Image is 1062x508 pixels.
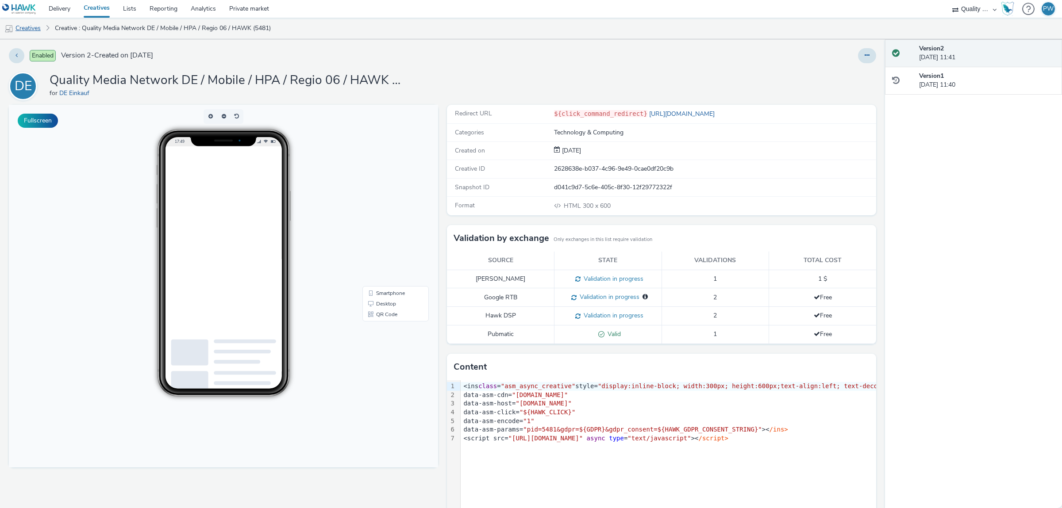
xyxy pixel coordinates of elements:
[461,434,931,443] div: <script src= = ><
[814,293,832,302] span: Free
[455,109,492,118] span: Redirect URL
[814,311,832,320] span: Free
[1001,2,1018,16] a: Hawk Academy
[455,128,484,137] span: Categories
[818,275,827,283] span: 1 $
[18,114,58,128] button: Fullscreen
[563,202,611,210] span: 300 x 600
[447,408,456,417] div: 4
[919,44,1055,62] div: [DATE] 11:41
[1001,2,1014,16] img: Hawk Academy
[447,382,456,391] div: 1
[478,382,497,390] span: class
[447,425,456,434] div: 6
[166,34,176,39] span: 17:49
[560,146,581,155] span: [DATE]
[713,330,717,338] span: 1
[581,275,643,283] span: Validation in progress
[4,24,13,33] img: mobile
[367,186,396,191] span: Smartphone
[713,311,717,320] span: 2
[523,417,534,424] span: "1"
[447,288,554,307] td: Google RTB
[447,307,554,325] td: Hawk DSP
[454,232,549,245] h3: Validation by exchange
[447,417,456,426] div: 5
[919,44,944,53] strong: Version 2
[699,435,728,442] span: /script>
[30,50,56,61] span: Enabled
[15,74,32,99] div: DE
[554,164,875,173] div: 2628638e-b037-4c96-9e49-0cae0df20c9b
[447,270,554,288] td: [PERSON_NAME]
[461,425,931,434] div: data-asm-params= ><
[59,89,93,97] a: DE Einkauf
[769,252,877,270] th: Total cost
[577,293,639,301] span: Validation in progress
[512,391,568,398] span: "[DOMAIN_NAME]"
[554,236,652,243] small: Only exchanges in this list require validation
[581,311,643,320] span: Validation in progress
[455,146,485,155] span: Created on
[455,164,485,173] span: Creative ID
[355,204,418,215] li: QR Code
[461,391,931,400] div: data-asm-cdn=
[461,399,931,408] div: data-asm-host=
[501,382,576,390] span: "asm_async_creative"
[770,426,788,433] span: /ins>
[523,426,762,433] span: "pid=5481&gdpr=${GDPR}&gdpr_consent=${HAWK_GDPR_CONSENT_STRING}"
[598,382,926,390] span: "display:inline-block; width:300px; height:600px;text-align:left; text-decoration:none;"
[447,399,456,408] div: 3
[519,409,575,416] span: "${HAWK_CLICK}"
[609,435,624,442] span: type
[647,110,718,118] a: [URL][DOMAIN_NAME]
[454,360,487,374] h3: Content
[447,434,456,443] div: 7
[367,207,389,212] span: QR Code
[508,435,583,442] span: "[URL][DOMAIN_NAME]"
[447,252,554,270] th: Source
[564,202,583,210] span: HTML
[713,293,717,302] span: 2
[9,82,41,90] a: DE
[554,183,875,192] div: d041c9d7-5c6e-405c-8f30-12f29772322f
[50,72,404,89] h1: Quality Media Network DE / Mobile / HPA / Regio 06 / HAWK (5481)
[554,110,647,117] code: ${click_command_redirect}
[455,201,475,210] span: Format
[447,391,456,400] div: 2
[50,89,59,97] span: for
[50,18,275,39] a: Creative : Quality Media Network DE / Mobile / HPA / Regio 06 / HAWK (5481)
[604,330,621,338] span: Valid
[587,435,605,442] span: async
[662,252,769,270] th: Validations
[1043,2,1054,15] div: PW
[461,382,931,391] div: <ins = style=
[919,72,944,80] strong: Version 1
[355,194,418,204] li: Desktop
[461,417,931,426] div: data-asm-encode=
[560,146,581,155] div: Creation 17 September 2025, 11:40
[355,183,418,194] li: Smartphone
[919,72,1055,90] div: [DATE] 11:40
[554,128,875,137] div: Technology & Computing
[367,196,387,202] span: Desktop
[447,325,554,344] td: Pubmatic
[2,4,36,15] img: undefined Logo
[61,50,153,61] span: Version 2 - Created on [DATE]
[554,252,662,270] th: State
[461,408,931,417] div: data-asm-click=
[516,400,571,407] span: "[DOMAIN_NAME]"
[713,275,717,283] span: 1
[455,183,489,191] span: Snapshot ID
[627,435,691,442] span: "text/javascript"
[814,330,832,338] span: Free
